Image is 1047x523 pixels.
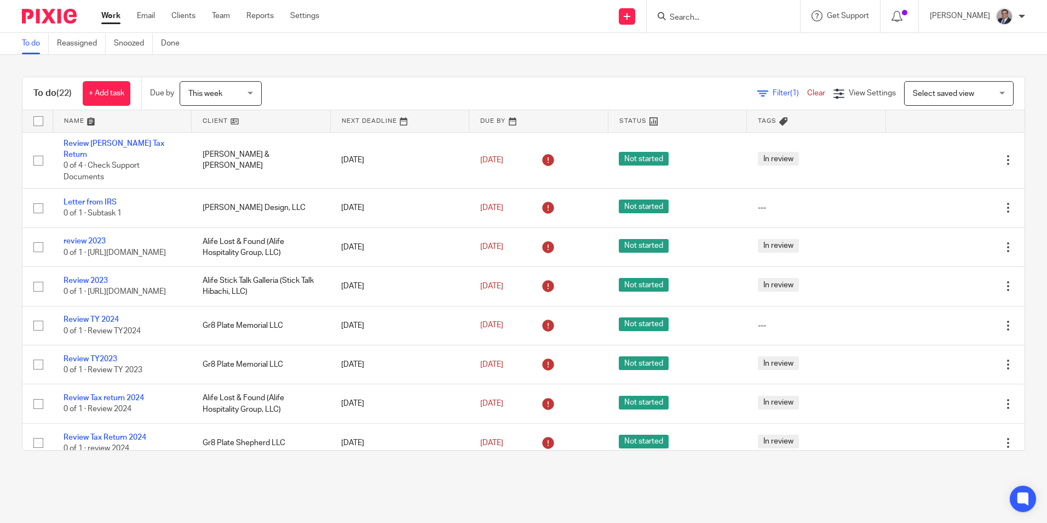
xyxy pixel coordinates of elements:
[619,435,669,448] span: Not started
[669,13,767,23] input: Search
[330,132,469,189] td: [DATE]
[290,10,319,21] a: Settings
[619,317,669,331] span: Not started
[64,366,142,374] span: 0 of 1 · Review TY 2023
[330,189,469,228] td: [DATE]
[161,33,188,54] a: Done
[480,322,503,329] span: [DATE]
[188,90,222,98] span: This week
[171,10,195,21] a: Clients
[33,88,72,99] h1: To do
[758,152,799,166] span: In review
[192,228,331,266] td: Alife Lost & Found (Alife Hospitality Group, LLC)
[64,249,166,257] span: 0 of 1 · [URL][DOMAIN_NAME]
[64,210,122,218] span: 0 of 1 · Subtask 1
[480,204,503,212] span: [DATE]
[64,327,141,335] span: 0 of 1 · Review TY2024
[849,89,896,97] span: View Settings
[64,316,119,323] a: Review TY 2024
[827,12,869,20] span: Get Support
[480,400,503,407] span: [DATE]
[192,267,331,306] td: Alife Stick Talk Galleria (Stick Talk Hibachi, LLC)
[480,361,503,368] span: [DATE]
[22,9,77,24] img: Pixie
[57,33,106,54] a: Reassigned
[192,189,331,228] td: [PERSON_NAME] Design, LLC
[101,10,120,21] a: Work
[619,278,669,292] span: Not started
[619,200,669,213] span: Not started
[114,33,153,54] a: Snoozed
[137,10,155,21] a: Email
[758,239,799,253] span: In review
[758,435,799,448] span: In review
[192,345,331,384] td: Gr8 Plate Memorial LLC
[330,228,469,266] td: [DATE]
[619,152,669,166] span: Not started
[330,267,469,306] td: [DATE]
[619,356,669,370] span: Not started
[64,445,129,452] span: 0 of 1 · review 2024
[64,162,140,181] span: 0 of 4 · Check Support Documents
[22,33,49,54] a: To do
[192,384,331,423] td: Alife Lost & Found (Alife Hospitality Group, LLC)
[758,118,776,124] span: Tags
[64,277,108,285] a: Review 2023
[758,202,875,213] div: ---
[480,243,503,251] span: [DATE]
[807,89,825,97] a: Clear
[64,406,131,413] span: 0 of 1 · Review 2024
[480,439,503,447] span: [DATE]
[758,356,799,370] span: In review
[996,8,1013,25] img: thumbnail_IMG_0720.jpg
[212,10,230,21] a: Team
[619,396,669,410] span: Not started
[56,89,72,98] span: (22)
[619,239,669,253] span: Not started
[64,355,117,363] a: Review TY2023
[758,278,799,292] span: In review
[246,10,274,21] a: Reports
[150,88,174,99] p: Due by
[480,156,503,164] span: [DATE]
[192,132,331,189] td: [PERSON_NAME] & [PERSON_NAME]
[64,288,166,295] span: 0 of 1 · [URL][DOMAIN_NAME]
[64,198,117,206] a: Letter from IRS
[773,89,807,97] span: Filter
[64,140,164,158] a: Review [PERSON_NAME] Tax Return
[330,345,469,384] td: [DATE]
[330,306,469,345] td: [DATE]
[64,237,106,245] a: review 2023
[330,384,469,423] td: [DATE]
[913,90,974,98] span: Select saved view
[930,10,990,21] p: [PERSON_NAME]
[192,306,331,345] td: Gr8 Plate Memorial LLC
[758,320,875,331] div: ---
[758,396,799,410] span: In review
[64,394,144,402] a: Review Tax return 2024
[790,89,799,97] span: (1)
[83,81,130,106] a: + Add task
[192,423,331,462] td: Gr8 Plate Shepherd LLC
[64,434,146,441] a: Review Tax Return 2024
[480,282,503,290] span: [DATE]
[330,423,469,462] td: [DATE]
